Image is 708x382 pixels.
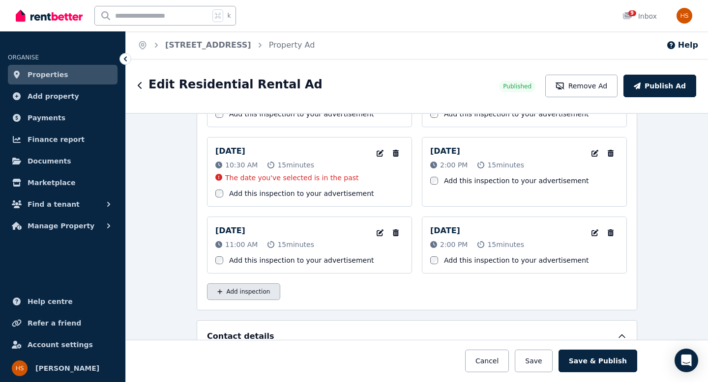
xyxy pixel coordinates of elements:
span: 15 minutes [277,160,314,170]
a: Marketplace [8,173,118,192]
a: Finance report [8,130,118,149]
span: Find a tenant [28,198,80,210]
label: Add this inspection to your advertisement [229,255,374,265]
span: Add property [28,90,79,102]
label: Add this inspection to your advertisement [229,109,374,119]
p: The date you've selected is in the past [225,173,359,183]
span: 15 minutes [277,240,314,249]
a: Help centre [8,292,118,311]
nav: Breadcrumb [126,31,326,59]
a: Property Ad [269,40,315,50]
span: 2:00 PM [440,160,468,170]
img: Harpinder Singh [677,8,692,24]
span: Documents [28,155,71,167]
span: Refer a friend [28,317,81,329]
span: k [227,12,231,20]
button: Remove Ad [545,75,618,97]
p: [DATE] [430,145,460,157]
span: 15 minutes [487,240,524,249]
button: Save [515,350,552,372]
img: RentBetter [16,8,83,23]
span: 10:30 AM [225,160,258,170]
span: Properties [28,69,68,81]
p: [DATE] [430,225,460,237]
a: Payments [8,108,118,128]
p: [DATE] [215,225,245,237]
h5: Contact details [207,330,274,342]
span: Manage Property [28,220,94,232]
label: Add this inspection to your advertisement [444,109,589,119]
span: Account settings [28,339,93,351]
a: Account settings [8,335,118,355]
p: [DATE] [215,145,245,157]
button: Manage Property [8,216,118,236]
span: ORGANISE [8,54,39,61]
span: Payments [28,112,65,124]
span: Published [503,82,531,90]
span: 11:00 AM [225,240,258,249]
img: Harpinder Singh [12,360,28,376]
h1: Edit Residential Rental Ad [148,77,323,92]
button: Save & Publish [559,350,637,372]
div: Inbox [622,11,657,21]
button: Help [666,39,698,51]
button: Find a tenant [8,194,118,214]
a: Documents [8,151,118,171]
a: Add property [8,86,118,106]
div: Open Intercom Messenger [675,349,698,372]
span: Marketplace [28,177,75,189]
button: Add inspection [207,283,280,300]
label: Add this inspection to your advertisement [229,189,374,198]
label: Add this inspection to your advertisement [444,255,589,265]
button: Cancel [465,350,509,372]
label: Add this inspection to your advertisement [444,176,589,186]
span: 9 [628,10,636,16]
span: Help centre [28,296,73,307]
a: Properties [8,65,118,84]
span: Finance report [28,134,85,145]
a: [STREET_ADDRESS] [165,40,251,50]
button: Publish Ad [623,75,696,97]
span: [PERSON_NAME] [35,362,99,374]
span: 15 minutes [487,160,524,170]
span: 2:00 PM [440,240,468,249]
a: Refer a friend [8,313,118,333]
